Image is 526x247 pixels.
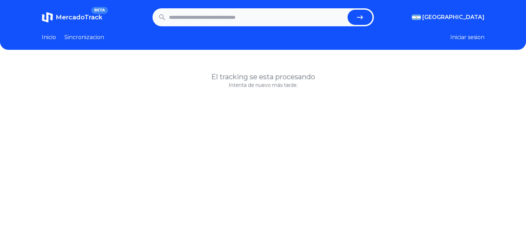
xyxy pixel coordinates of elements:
[412,15,421,20] img: Argentina
[91,7,108,14] span: BETA
[42,72,485,82] h1: El tracking se esta procesando
[42,33,56,42] a: Inicio
[56,13,102,21] span: MercadoTrack
[64,33,104,42] a: Sincronizacion
[422,13,485,21] span: [GEOGRAPHIC_DATA]
[42,82,485,89] p: Intenta de nuevo más tarde.
[412,13,485,21] button: [GEOGRAPHIC_DATA]
[450,33,485,42] button: Iniciar sesion
[42,12,53,23] img: MercadoTrack
[42,12,102,23] a: MercadoTrackBETA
